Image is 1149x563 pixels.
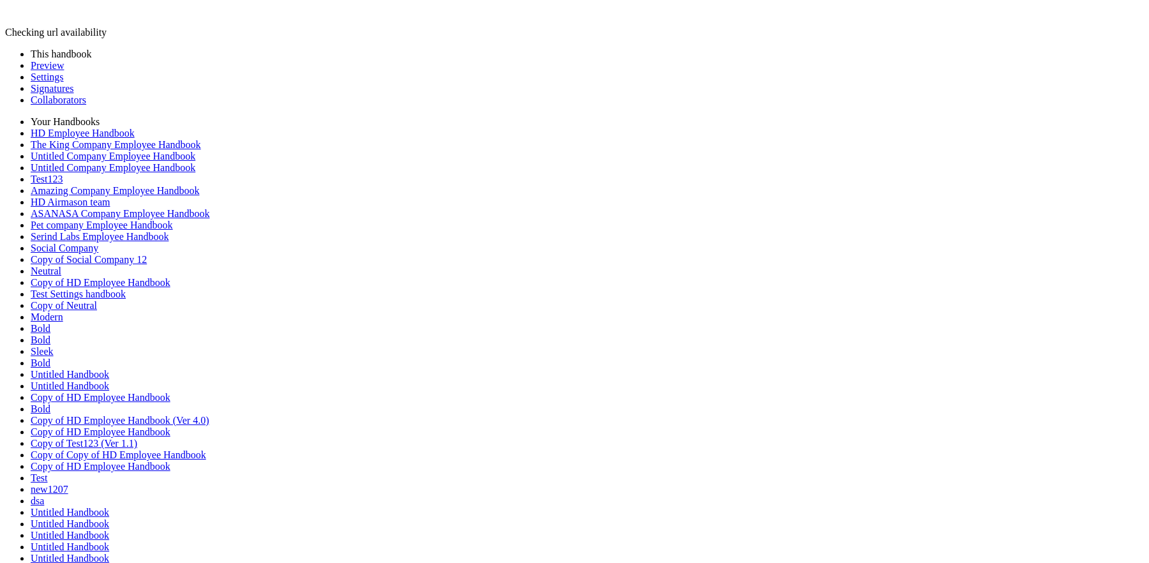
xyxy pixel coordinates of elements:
a: Serind Labs Employee Handbook [31,231,169,242]
a: ASANASA Company Employee Handbook [31,208,209,219]
a: Test Settings handbook [31,289,126,299]
a: Preview [31,60,64,71]
a: Neutral [31,266,61,276]
a: Untitled Handbook [31,541,109,552]
a: Test123 [31,174,63,184]
a: Copy of HD Employee Handbook [31,426,170,437]
a: Copy of HD Employee Handbook (Ver 4.0) [31,415,209,426]
a: The King Company Employee Handbook [31,139,201,150]
a: Social Company [31,243,98,253]
a: Sleek [31,346,54,357]
a: Pet company Employee Handbook [31,220,173,230]
a: Untitled Company Employee Handbook [31,162,195,173]
li: This handbook [31,49,1144,60]
a: Collaborators [31,94,86,105]
a: Signatures [31,83,74,94]
a: Copy of HD Employee Handbook [31,277,170,288]
a: Bold [31,403,50,414]
a: Copy of HD Employee Handbook [31,461,170,472]
a: Untitled Handbook [31,380,109,391]
a: Copy of Copy of HD Employee Handbook [31,449,206,460]
a: Copy of HD Employee Handbook [31,392,170,403]
a: dsa [31,495,44,506]
a: Bold [31,323,50,334]
a: Copy of Social Company 12 [31,254,147,265]
a: Untitled Handbook [31,369,109,380]
span: Checking url availability [5,27,107,38]
a: Untitled Company Employee Handbook [31,151,195,161]
a: HD Airmason team [31,197,110,207]
a: Untitled Handbook [31,507,109,518]
a: Bold [31,334,50,345]
a: Copy of Neutral [31,300,97,311]
a: Copy of Test123 (Ver 1.1) [31,438,137,449]
a: Untitled Handbook [31,530,109,541]
a: Test [31,472,47,483]
li: Your Handbooks [31,116,1144,128]
a: Bold [31,357,50,368]
a: Settings [31,71,64,82]
a: Modern [31,312,63,322]
a: Untitled Handbook [31,518,109,529]
a: HD Employee Handbook [31,128,135,139]
a: Amazing Company Employee Handbook [31,185,199,196]
a: new1207 [31,484,68,495]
